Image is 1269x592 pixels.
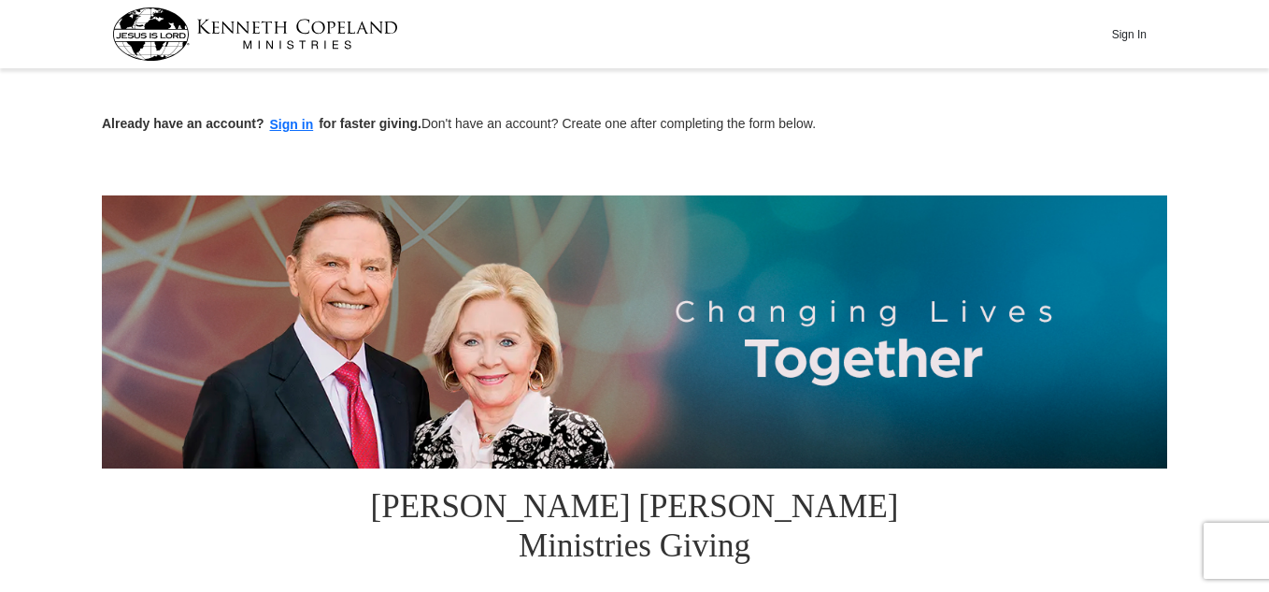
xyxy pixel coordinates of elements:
[112,7,398,61] img: kcm-header-logo.svg
[1101,20,1157,49] button: Sign In
[102,114,1167,136] p: Don't have an account? Create one after completing the form below.
[331,469,938,589] h1: [PERSON_NAME] [PERSON_NAME] Ministries Giving
[264,114,320,136] button: Sign in
[102,116,421,131] strong: Already have an account? for faster giving.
